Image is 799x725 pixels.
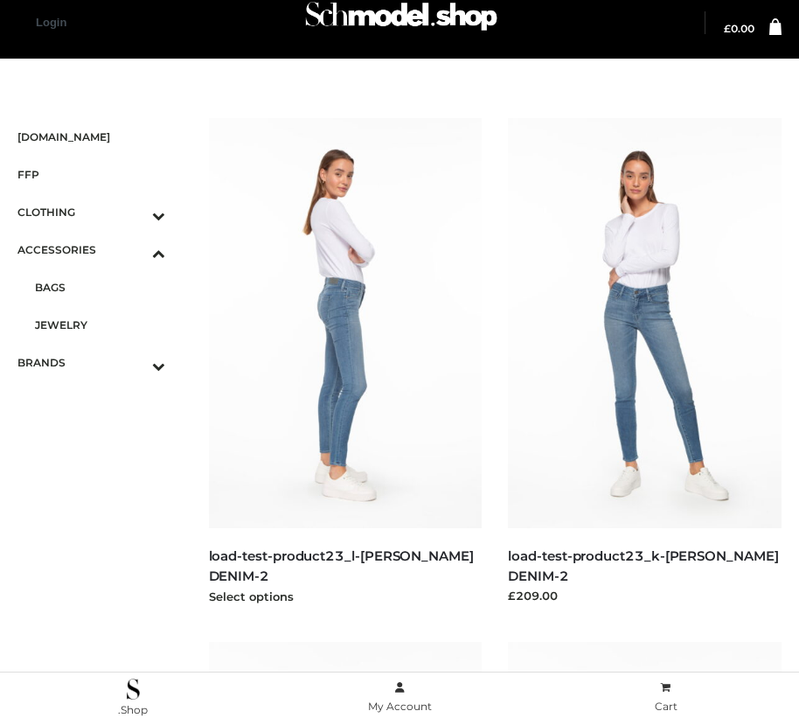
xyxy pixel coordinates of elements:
span: Cart [655,700,677,713]
a: BAGS [35,268,165,306]
span: FFP [17,164,165,185]
a: [DOMAIN_NAME] [17,118,165,156]
a: BRANDSToggle Submenu [17,344,165,381]
bdi: 0.00 [724,22,754,35]
a: load-test-product23_k-[PERSON_NAME] DENIM-2 [508,547,778,584]
a: ACCESSORIESToggle Submenu [17,231,165,268]
span: My Account [368,700,432,713]
img: .Shop [127,679,140,700]
button: Toggle Submenu [104,231,165,268]
span: [DOMAIN_NAME] [17,127,165,147]
a: My Account [267,678,533,717]
button: Toggle Submenu [104,344,165,381]
span: JEWELRY [35,315,165,335]
a: Select options [209,589,294,603]
a: Cart [532,678,799,717]
span: BAGS [35,277,165,297]
span: ACCESSORIES [17,240,165,260]
div: £209.00 [508,587,782,604]
a: £0.00 [724,24,754,34]
button: Toggle Submenu [104,193,165,231]
a: FFP [17,156,165,193]
span: .Shop [118,703,148,716]
a: load-test-product23_l-[PERSON_NAME] DENIM-2 [209,547,474,584]
span: CLOTHING [17,202,165,222]
a: Login [36,16,66,29]
span: BRANDS [17,352,165,373]
span: £ [724,22,731,35]
a: CLOTHINGToggle Submenu [17,193,165,231]
a: JEWELRY [35,306,165,344]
